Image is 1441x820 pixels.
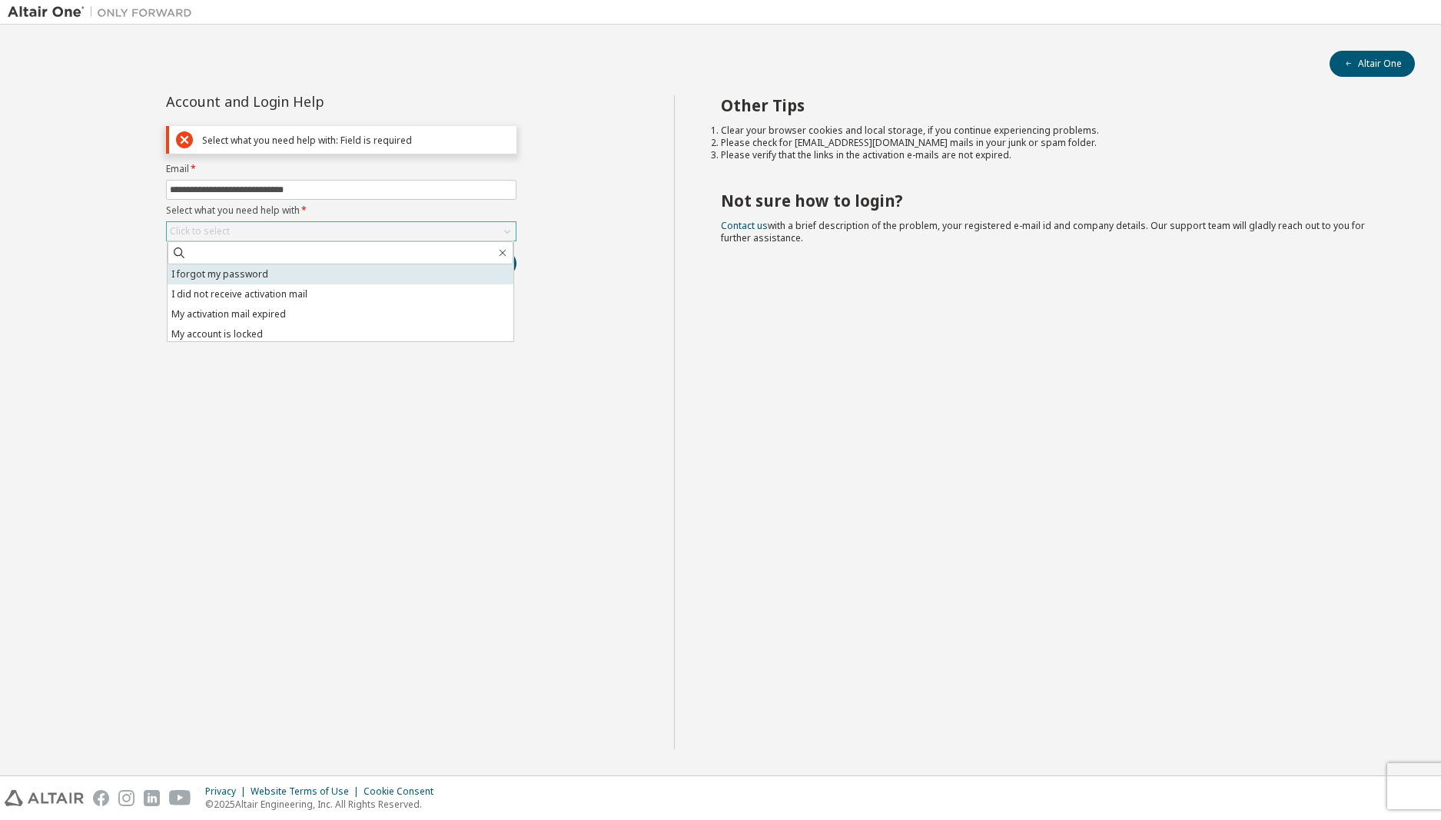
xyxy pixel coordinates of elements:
div: Cookie Consent [364,785,443,798]
div: Click to select [170,225,230,237]
div: Account and Login Help [166,95,447,108]
div: Select what you need help with: Field is required [202,134,510,146]
li: Clear your browser cookies and local storage, if you continue experiencing problems. [721,124,1387,137]
span: with a brief description of the problem, your registered e-mail id and company details. Our suppo... [721,219,1365,244]
label: Email [166,163,516,175]
img: altair_logo.svg [5,790,84,806]
img: linkedin.svg [144,790,160,806]
h2: Other Tips [721,95,1387,115]
div: Website Terms of Use [251,785,364,798]
img: youtube.svg [169,790,191,806]
h2: Not sure how to login? [721,191,1387,211]
div: Click to select [167,222,516,241]
button: Altair One [1330,51,1415,77]
img: facebook.svg [93,790,109,806]
img: instagram.svg [118,790,134,806]
label: Select what you need help with [166,204,516,217]
li: I forgot my password [168,264,513,284]
img: Altair One [8,5,200,20]
li: Please verify that the links in the activation e-mails are not expired. [721,149,1387,161]
li: Please check for [EMAIL_ADDRESS][DOMAIN_NAME] mails in your junk or spam folder. [721,137,1387,149]
a: Contact us [721,219,768,232]
div: Privacy [205,785,251,798]
p: © 2025 Altair Engineering, Inc. All Rights Reserved. [205,798,443,811]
